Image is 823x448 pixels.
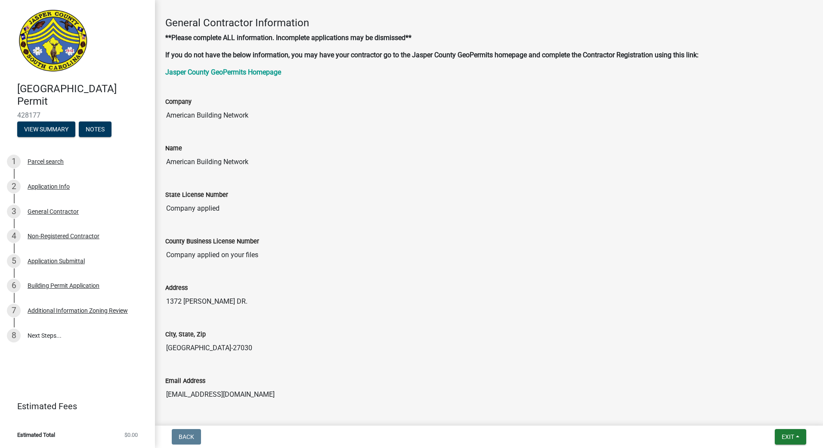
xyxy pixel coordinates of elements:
div: 6 [7,279,21,292]
div: 7 [7,304,21,317]
label: Email Address [165,378,205,384]
div: Application Submittal [28,258,85,264]
div: General Contractor [28,208,79,215]
button: Back [172,429,201,445]
div: 2 [7,180,21,193]
label: Address [165,285,188,291]
a: Jasper County GeoPermits Homepage [165,68,281,76]
div: Application Info [28,184,70,190]
wm-modal-confirm: Summary [17,126,75,133]
div: 8 [7,329,21,342]
h4: [GEOGRAPHIC_DATA] Permit [17,83,148,108]
div: 1 [7,155,21,168]
span: Exit [782,433,794,440]
img: Jasper County, South Carolina [17,9,89,74]
label: City, State, Zip [165,332,206,338]
div: 5 [7,254,21,268]
label: Name [165,146,182,152]
span: $0.00 [124,432,138,438]
strong: **Please complete ALL information. Incomplete applications may be dismissed** [165,34,411,42]
div: Parcel search [28,159,64,165]
a: Estimated Fees [7,398,141,415]
button: Exit [775,429,806,445]
button: View Summary [17,121,75,137]
div: 3 [7,205,21,218]
h4: General Contractor Information [165,17,813,29]
strong: If you do not have the below information, you may have your contractor go to the Jasper County Ge... [165,51,699,59]
button: Notes [79,121,111,137]
span: Back [179,433,194,440]
label: Company [165,99,192,105]
span: 428177 [17,111,138,119]
label: County Business License Number [165,239,259,245]
div: Additional Information Zoning Review [28,308,128,314]
label: State License Number [165,192,228,198]
div: Non-Registered Contractor [28,233,99,239]
wm-modal-confirm: Notes [79,126,111,133]
div: 4 [7,229,21,243]
div: Building Permit Application [28,283,99,289]
span: Estimated Total [17,432,55,438]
